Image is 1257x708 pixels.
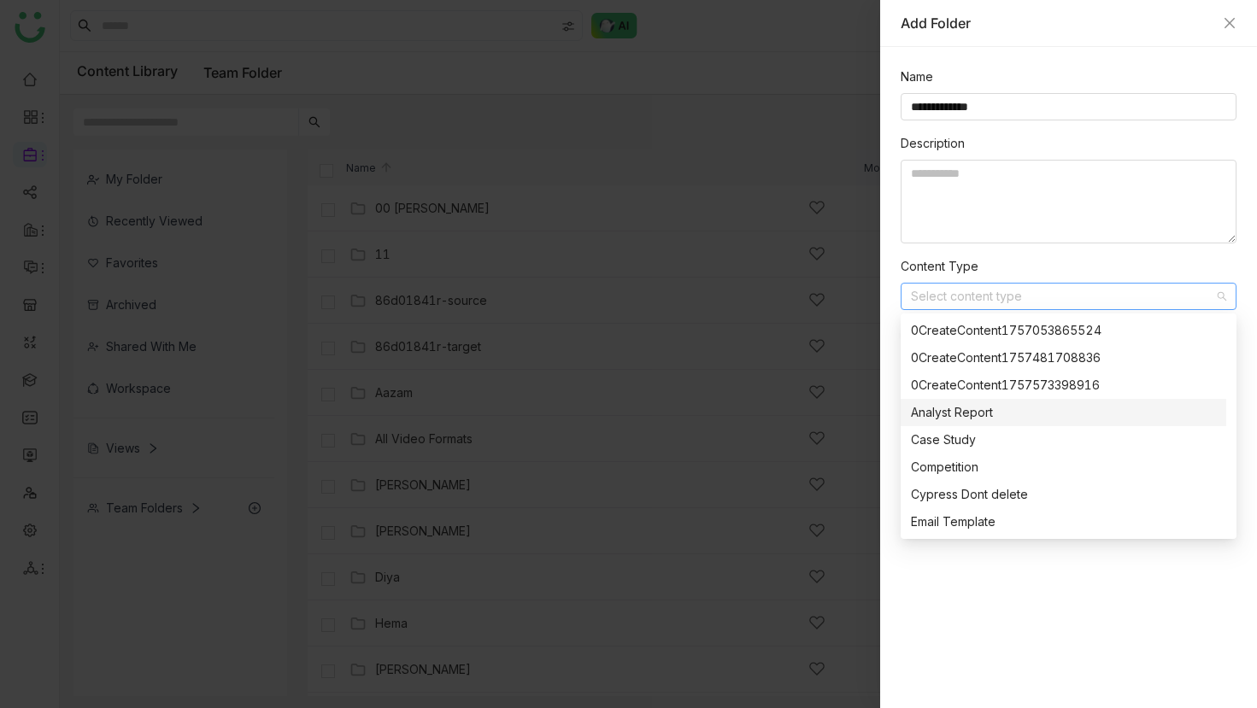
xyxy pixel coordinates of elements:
[901,67,933,86] label: Name
[901,257,978,276] label: Content Type
[901,372,1226,399] nz-option-item: 0CreateContent1757573398916
[911,485,1216,504] div: Cypress Dont delete
[901,399,1226,426] nz-option-item: Analyst Report
[901,453,1226,481] nz-option-item: Competition
[911,321,1216,340] div: 0CreateContent1757053865524
[901,508,1226,535] nz-option-item: Email Template
[901,481,1226,508] nz-option-item: Cypress Dont delete
[901,344,1226,372] nz-option-item: 0CreateContent1757481708836
[911,403,1216,422] div: Analyst Report
[901,426,1226,453] nz-option-item: Case Study
[1223,16,1236,30] button: Close
[911,430,1216,449] div: Case Study
[911,458,1216,477] div: Competition
[901,134,965,153] label: Description
[901,14,1214,32] div: Add Folder
[911,376,1216,395] div: 0CreateContent1757573398916
[901,317,1226,344] nz-option-item: 0CreateContent1757053865524
[911,348,1216,367] div: 0CreateContent1757481708836
[911,512,1216,531] div: Email Template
